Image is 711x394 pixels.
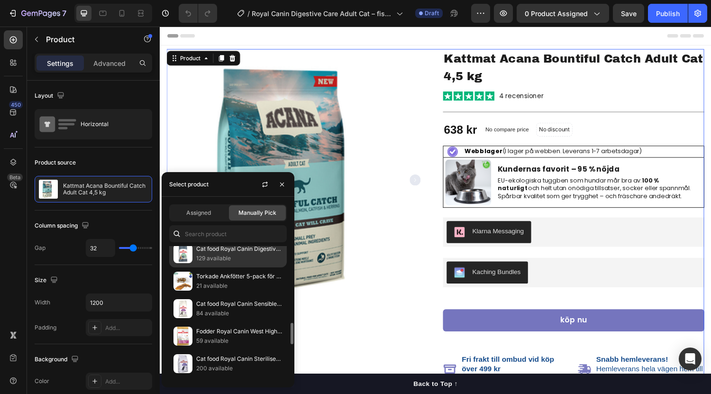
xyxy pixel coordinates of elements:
[173,299,192,318] img: collections
[35,274,60,287] div: Size
[336,103,381,109] p: No compare price
[9,101,23,109] div: 450
[105,377,150,386] div: Add...
[169,225,287,242] input: Search in Settings & Advanced
[93,58,126,68] p: Advanced
[348,141,474,152] strong: Kundernas favorit – 95 % nöjda
[35,377,49,385] div: Color
[169,180,209,189] div: Select product
[173,272,192,291] img: collections
[173,244,192,263] img: collections
[196,281,283,291] p: 21 available
[294,137,342,184] img: gempages_526251272030913651-d1641b19-d7d8-49f6-b66d-dc890b78d626.png
[35,298,50,307] div: Width
[311,339,407,357] strong: Fri frakt till ombud vid köp över 499 kr
[86,294,152,311] input: Auto
[656,9,680,18] div: Publish
[621,9,637,18] span: Save
[4,4,71,23] button: 7
[196,244,283,254] p: Cat food Royal Canin Digestive Care Fish Adult Rice Vegetable Birds 4 Kg
[679,348,702,370] div: Open Intercom Messenger
[105,324,150,332] div: Add...
[196,327,283,336] p: Fodder Royal Canin West Highland White Terrier Adult Adult Chicken Corn Birds 3 Kg
[325,67,334,76] a: Section
[348,155,558,179] p: EU-ekologiska tuggben som hundar mår bra av: och helt utan onödiga tillsatser, socker eller spann...
[196,309,283,318] p: 84 available
[350,65,396,77] p: 4 recensioner
[63,183,148,196] p: Kattmat Acana Bountiful Catch Adult Cat 4,5 kg
[648,4,688,23] button: Publish
[81,113,138,135] div: Horizontal
[322,248,372,258] div: Kaching Bundles
[46,34,127,45] p: Product
[322,206,375,216] div: Klarna Messaging
[39,180,58,199] img: product feature img
[35,244,46,252] div: Gap
[450,348,561,368] p: Hemleverans hela vägen hem till din dörr inom 1-7 arbetsdagar.
[314,125,498,133] p: (I lager på webben. Leverans 1-7 arbetsdagar)
[86,239,115,257] input: Auto
[258,153,269,164] button: Carousel Next Arrow
[47,58,73,68] p: Settings
[292,67,301,76] a: Section
[303,248,315,259] img: KachingBundles.png
[160,27,711,394] iframe: Design area
[303,206,315,218] img: CKSe1sH0lu8CEAE=.png
[336,67,345,76] a: Section
[196,299,283,309] p: Cat food Royal Canin Sensible 33 Adult Rice Birds 2 Kg
[19,28,44,37] div: Product
[413,297,441,309] div: köp nu
[525,9,588,18] span: 0 product assigned
[296,242,380,265] button: Kaching Bundles
[196,364,283,373] p: 200 available
[296,201,383,223] button: Klarna Messaging
[292,23,562,61] h1: Kattmat Acana Bountiful Catch Adult Cat 4,5 kg
[314,67,323,76] a: Section
[173,354,192,373] img: collections
[391,102,423,110] p: No discount
[179,4,217,23] div: Undo/Redo
[62,8,66,19] p: 7
[262,364,307,374] div: Back to Top ↑
[303,67,312,76] a: Section
[238,209,276,217] span: Manually Pick
[292,292,562,314] button: köp nu
[35,220,91,232] div: Column spacing
[7,174,23,181] div: Beta
[196,272,283,281] p: Torkade Ankfötter 5-pack för små, medelstora och stora hundar
[173,327,192,346] img: collections
[35,353,81,366] div: Background
[252,9,392,18] span: Royal Canin Digestive Care Adult Cat – fisk, ris, grönsaker & fågel, 4 kg
[35,158,76,167] div: Product source
[517,4,609,23] button: 0 product assigned
[348,154,515,171] strong: 100 % naturligt
[425,9,439,18] span: Draft
[196,336,283,346] p: 59 available
[35,90,66,102] div: Layout
[613,4,644,23] button: Save
[450,339,525,347] strong: Snabb hemleverans!
[196,354,283,364] p: Cat food Royal Canin Sterilised 37 Adult Birds 4 Kg
[196,254,283,263] p: 129 available
[292,98,328,115] div: 638 kr
[247,9,250,18] span: /
[186,209,211,217] span: Assigned
[314,124,353,133] strong: Webblager
[35,323,56,332] div: Padding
